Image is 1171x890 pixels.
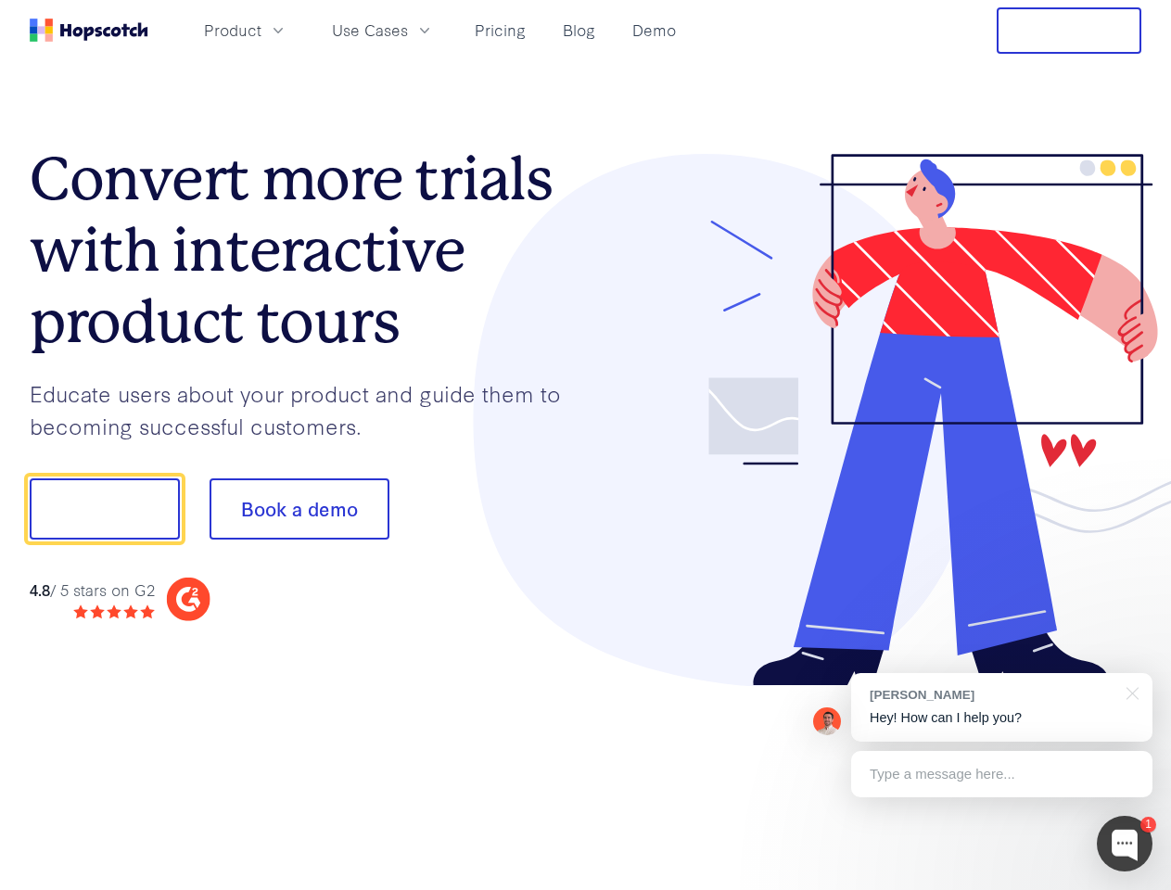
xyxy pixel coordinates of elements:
h1: Convert more trials with interactive product tours [30,144,586,357]
p: Educate users about your product and guide them to becoming successful customers. [30,377,586,441]
strong: 4.8 [30,578,50,600]
div: Type a message here... [851,751,1152,797]
p: Hey! How can I help you? [870,708,1134,728]
div: [PERSON_NAME] [870,686,1115,704]
span: Product [204,19,261,42]
button: Use Cases [321,15,445,45]
button: Book a demo [210,478,389,540]
span: Use Cases [332,19,408,42]
a: Demo [625,15,683,45]
div: 1 [1140,817,1156,833]
a: Home [30,19,148,42]
button: Product [193,15,299,45]
div: / 5 stars on G2 [30,578,155,602]
a: Blog [555,15,603,45]
a: Pricing [467,15,533,45]
img: Mark Spera [813,707,841,735]
button: Show me! [30,478,180,540]
button: Free Trial [997,7,1141,54]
